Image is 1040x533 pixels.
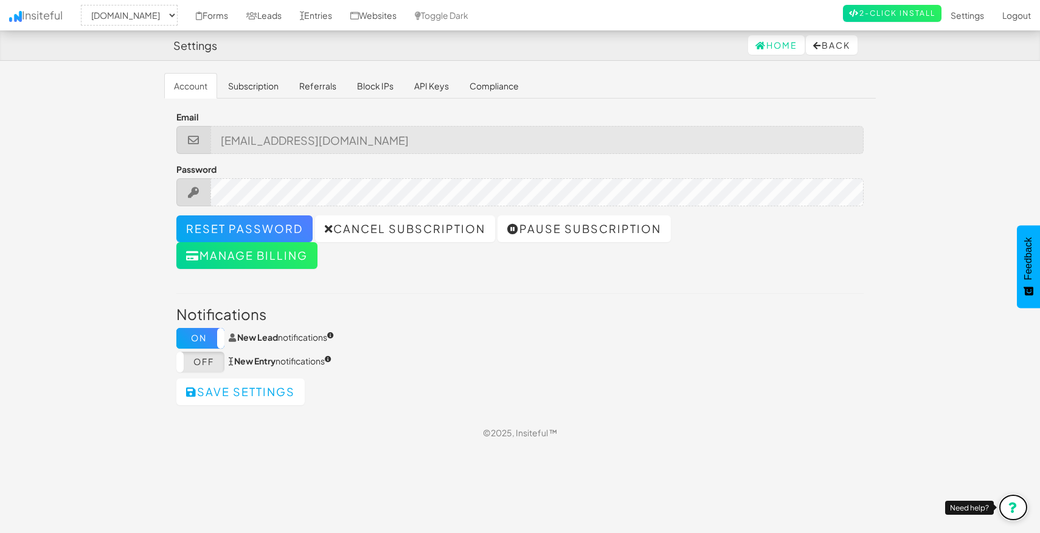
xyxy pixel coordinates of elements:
[748,35,805,55] a: Home
[1023,237,1034,280] span: Feedback
[176,352,224,372] label: Off
[1017,225,1040,308] button: Feedback - Show survey
[176,163,217,175] label: Password
[176,328,224,349] label: On
[234,355,276,366] strong: New Entry
[497,215,671,242] a: Pause subscription
[173,40,217,52] h4: Settings
[289,73,346,99] a: Referrals
[404,73,459,99] a: API Keys
[176,306,864,322] h3: Notifications
[315,215,495,242] a: Cancel subscription
[164,73,217,99] a: Account
[347,73,403,99] a: Block IPs
[9,11,22,22] img: icon.png
[237,332,278,343] strong: New Lead
[229,355,331,366] span: notifications
[806,35,858,55] button: Back
[176,215,313,242] a: Reset password
[218,73,288,99] a: Subscription
[176,111,199,123] label: Email
[229,332,334,343] span: notifications
[843,5,941,22] a: 2-Click Install
[176,378,305,405] button: Save settings
[460,73,529,99] a: Compliance
[945,501,994,515] div: Need help?
[176,242,317,269] button: Manage billing
[210,126,864,154] input: john@doe.com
